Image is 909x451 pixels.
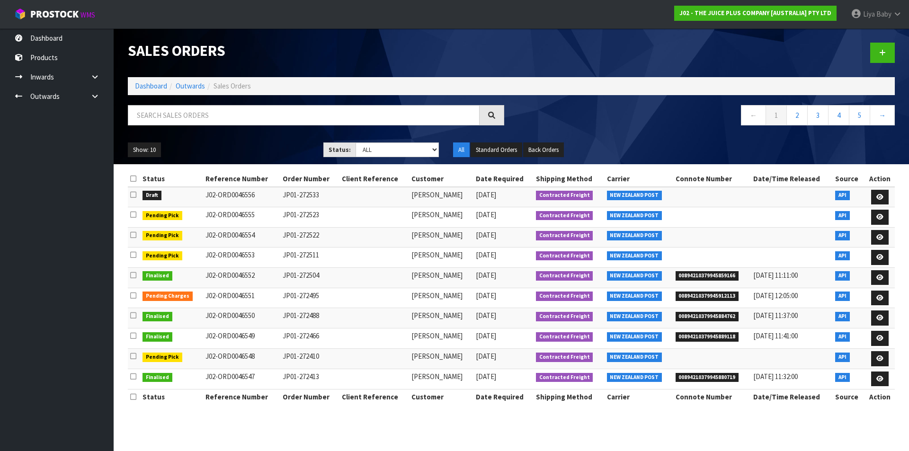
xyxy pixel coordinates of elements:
[203,187,280,207] td: J02-ORD0046556
[203,308,280,328] td: J02-ORD0046550
[751,389,833,404] th: Date/Time Released
[176,81,205,90] a: Outwards
[203,227,280,248] td: J02-ORD0046554
[280,349,339,369] td: JP01-272410
[835,251,850,261] span: API
[835,312,850,321] span: API
[536,251,593,261] span: Contracted Freight
[409,369,473,389] td: [PERSON_NAME]
[14,8,26,20] img: cube-alt.png
[280,328,339,349] td: JP01-272466
[835,353,850,362] span: API
[536,292,593,301] span: Contracted Freight
[476,250,496,259] span: [DATE]
[30,8,79,20] span: ProStock
[751,171,833,186] th: Date/Time Released
[409,328,473,349] td: [PERSON_NAME]
[534,389,605,404] th: Shipping Method
[673,389,751,404] th: Connote Number
[280,389,339,404] th: Order Number
[876,9,891,18] span: Baby
[203,171,280,186] th: Reference Number
[143,271,172,281] span: Finalised
[607,191,662,200] span: NEW ZEALAND POST
[536,312,593,321] span: Contracted Freight
[865,389,895,404] th: Action
[280,248,339,268] td: JP01-272511
[280,171,339,186] th: Order Number
[140,171,203,186] th: Status
[518,105,895,128] nav: Page navigation
[409,288,473,308] td: [PERSON_NAME]
[835,191,850,200] span: API
[409,248,473,268] td: [PERSON_NAME]
[280,187,339,207] td: JP01-272533
[674,6,837,21] a: J02 - THE JUICE PLUS COMPANY [AUSTRALIA] PTY LTD
[607,373,662,382] span: NEW ZEALAND POST
[280,369,339,389] td: JP01-272413
[409,308,473,328] td: [PERSON_NAME]
[203,349,280,369] td: J02-ORD0046548
[849,105,870,125] a: 5
[203,369,280,389] td: J02-ORD0046547
[676,271,739,281] span: 00894210379945859166
[128,142,161,158] button: Show: 10
[835,332,850,342] span: API
[280,267,339,288] td: JP01-272504
[607,251,662,261] span: NEW ZEALAND POST
[676,312,739,321] span: 00894210379945884762
[135,81,167,90] a: Dashboard
[143,231,182,240] span: Pending Pick
[536,191,593,200] span: Contracted Freight
[536,332,593,342] span: Contracted Freight
[280,308,339,328] td: JP01-272488
[536,353,593,362] span: Contracted Freight
[676,373,739,382] span: 00894210379945880719
[835,292,850,301] span: API
[143,211,182,221] span: Pending Pick
[409,227,473,248] td: [PERSON_NAME]
[786,105,808,125] a: 2
[607,231,662,240] span: NEW ZEALAND POST
[143,251,182,261] span: Pending Pick
[679,9,831,17] strong: J02 - THE JUICE PLUS COMPANY [AUSTRALIA] PTY LTD
[870,105,895,125] a: →
[476,271,496,280] span: [DATE]
[203,328,280,349] td: J02-ORD0046549
[865,171,895,186] th: Action
[128,105,480,125] input: Search sales orders
[476,352,496,361] span: [DATE]
[280,288,339,308] td: JP01-272495
[143,373,172,382] span: Finalised
[214,81,251,90] span: Sales Orders
[607,353,662,362] span: NEW ZEALAND POST
[476,291,496,300] span: [DATE]
[523,142,564,158] button: Back Orders
[476,210,496,219] span: [DATE]
[280,207,339,228] td: JP01-272523
[409,207,473,228] td: [PERSON_NAME]
[607,312,662,321] span: NEW ZEALAND POST
[339,171,410,186] th: Client Reference
[473,171,534,186] th: Date Required
[329,146,351,154] strong: Status:
[143,292,193,301] span: Pending Charges
[753,372,798,381] span: [DATE] 11:32:00
[835,373,850,382] span: API
[536,373,593,382] span: Contracted Freight
[203,267,280,288] td: J02-ORD0046552
[476,230,496,239] span: [DATE]
[605,171,673,186] th: Carrier
[128,43,504,59] h1: Sales Orders
[143,312,172,321] span: Finalised
[409,267,473,288] td: [PERSON_NAME]
[536,231,593,240] span: Contracted Freight
[676,332,739,342] span: 00894210379945889118
[833,171,865,186] th: Source
[741,105,766,125] a: ←
[476,311,496,320] span: [DATE]
[143,353,182,362] span: Pending Pick
[409,349,473,369] td: [PERSON_NAME]
[835,271,850,281] span: API
[473,389,534,404] th: Date Required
